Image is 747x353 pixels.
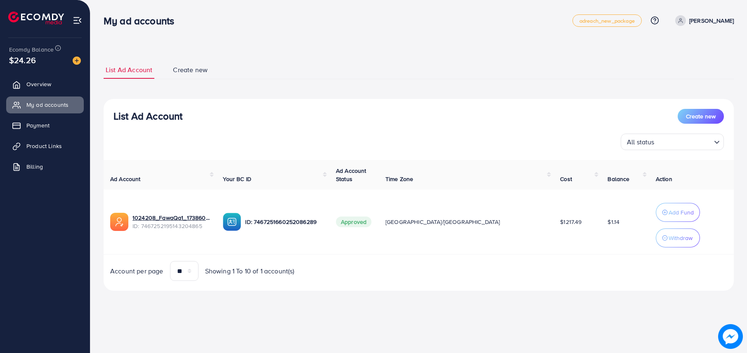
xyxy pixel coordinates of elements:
[336,167,366,183] span: Ad Account Status
[672,15,734,26] a: [PERSON_NAME]
[678,109,724,124] button: Create new
[657,134,711,148] input: Search for option
[669,233,693,243] p: Withdraw
[621,134,724,150] div: Search for option
[6,117,84,134] a: Payment
[6,96,84,113] a: My ad accounts
[560,175,572,183] span: Cost
[223,175,251,183] span: Your BC ID
[6,158,84,175] a: Billing
[26,121,50,129] span: Payment
[608,175,629,183] span: Balance
[106,65,152,75] span: List Ad Account
[173,65,208,75] span: Create new
[336,217,371,227] span: Approved
[73,56,81,65] img: image
[9,54,36,66] span: $24.26
[385,175,413,183] span: Time Zone
[579,18,635,24] span: adreach_new_package
[625,136,656,148] span: All status
[669,207,694,217] p: Add Fund
[572,14,642,27] a: adreach_new_package
[656,228,700,247] button: Withdraw
[6,76,84,92] a: Overview
[26,80,51,88] span: Overview
[132,214,210,222] a: 1024208_FawaQa1_1738605147168
[689,16,734,26] p: [PERSON_NAME]
[205,266,295,276] span: Showing 1 To 10 of 1 account(s)
[8,12,64,24] img: logo
[110,175,141,183] span: Ad Account
[245,217,322,227] p: ID: 7467251660252086289
[132,214,210,231] div: <span class='underline'>1024208_FawaQa1_1738605147168</span></br>7467252195143204865
[656,175,672,183] span: Action
[26,162,43,171] span: Billing
[656,203,700,222] button: Add Fund
[132,222,210,230] span: ID: 7467252195143204865
[385,218,500,226] span: [GEOGRAPHIC_DATA]/[GEOGRAPHIC_DATA]
[9,45,54,54] span: Ecomdy Balance
[113,110,182,122] h3: List Ad Account
[73,16,82,25] img: menu
[104,15,181,27] h3: My ad accounts
[6,138,84,154] a: Product Links
[718,324,743,349] img: image
[223,213,241,231] img: ic-ba-acc.ded83a64.svg
[26,142,62,150] span: Product Links
[110,213,128,231] img: ic-ads-acc.e4c84228.svg
[686,112,716,120] span: Create new
[560,218,582,226] span: $1217.49
[26,101,69,109] span: My ad accounts
[608,218,619,226] span: $1.14
[110,266,163,276] span: Account per page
